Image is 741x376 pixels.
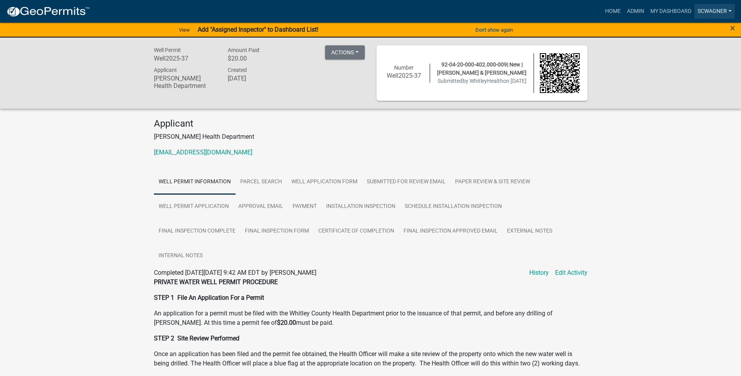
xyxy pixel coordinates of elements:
[400,194,507,219] a: Schedule Installation Inspection
[362,170,450,195] a: Submitted for Review Email
[154,170,236,195] a: Well Permit Information
[325,45,365,59] button: Actions
[154,349,587,368] p: Once an application has been filed and the permit fee obtained, the Health Officer will make a si...
[730,23,735,34] span: ×
[437,61,527,76] span: 92-04-20-000-402.000-009| New | [PERSON_NAME] & [PERSON_NAME]
[384,72,424,79] h6: Well2025-37
[502,219,557,244] a: External Notes
[321,194,400,219] a: Installation Inspection
[154,75,216,90] h6: [PERSON_NAME] Health Department
[154,194,234,219] a: Well Permit Application
[288,194,321,219] a: Payment
[154,219,240,244] a: Final Inspection Complete
[198,26,318,33] strong: Add "Assigned Inspector" to Dashboard List!
[154,278,278,286] strong: PRIVATE WATER WELL PERMIT PROCEDURE
[154,309,587,328] p: An application for a permit must be filed with the Whitley County Health Department prior to the ...
[228,47,259,53] span: Amount Paid
[730,23,735,33] button: Close
[228,67,247,73] span: Created
[529,268,549,278] a: History
[240,219,314,244] a: Final Inspection Form
[154,294,264,301] strong: STEP 1 File An Application For a Permit
[154,335,239,342] strong: STEP 2 Site Review Performed
[287,170,362,195] a: Well Application Form
[555,268,587,278] a: Edit Activity
[695,4,735,19] a: scwagner
[277,319,296,326] strong: $20.00
[437,78,527,84] span: Submitted on [DATE]
[228,55,290,62] h6: $20.00
[154,149,252,156] a: [EMAIL_ADDRESS][DOMAIN_NAME]
[647,4,695,19] a: My Dashboard
[236,170,287,195] a: Parcel search
[154,47,181,53] span: Well Permit
[154,132,587,141] p: [PERSON_NAME] Health Department
[234,194,288,219] a: Approval Email
[176,23,193,36] a: View
[472,23,516,36] button: Don't show again
[228,75,290,82] h6: [DATE]
[314,219,399,244] a: Certificate of Completion
[462,78,503,84] span: by WhitleyHealth
[394,64,414,71] span: Number
[540,53,580,93] img: QR code
[602,4,624,19] a: Home
[399,219,502,244] a: Final Inspection Approved Email
[154,244,207,269] a: Internal Notes
[450,170,535,195] a: Paper Review & Site Review
[154,55,216,62] h6: Well2025-37
[154,118,587,129] h4: Applicant
[624,4,647,19] a: Admin
[154,269,316,276] span: Completed [DATE][DATE] 9:42 AM EDT by [PERSON_NAME]
[154,67,177,73] span: Applicant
